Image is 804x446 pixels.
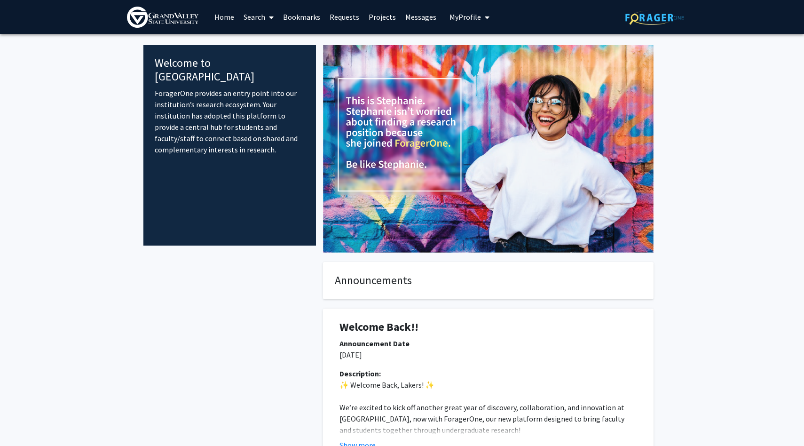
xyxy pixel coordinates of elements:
[339,338,637,349] div: Announcement Date
[339,379,637,390] p: ✨ Welcome Back, Lakers! ✨
[335,274,642,287] h4: Announcements
[401,0,441,33] a: Messages
[449,12,481,22] span: My Profile
[339,368,637,379] div: Description:
[323,45,654,253] img: Cover Image
[339,320,637,334] h1: Welcome Back!!
[325,0,364,33] a: Requests
[364,0,401,33] a: Projects
[339,349,637,360] p: [DATE]
[239,0,278,33] a: Search
[210,0,239,33] a: Home
[278,0,325,33] a: Bookmarks
[7,404,40,439] iframe: Chat
[339,402,637,436] p: We’re excited to kick off another great year of discovery, collaboration, and innovation at [GEOG...
[155,88,305,155] p: ForagerOne provides an entry point into our institution’s research ecosystem. Your institution ha...
[127,7,198,28] img: Grand Valley State University Logo
[625,10,684,25] img: ForagerOne Logo
[155,56,305,84] h4: Welcome to [GEOGRAPHIC_DATA]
